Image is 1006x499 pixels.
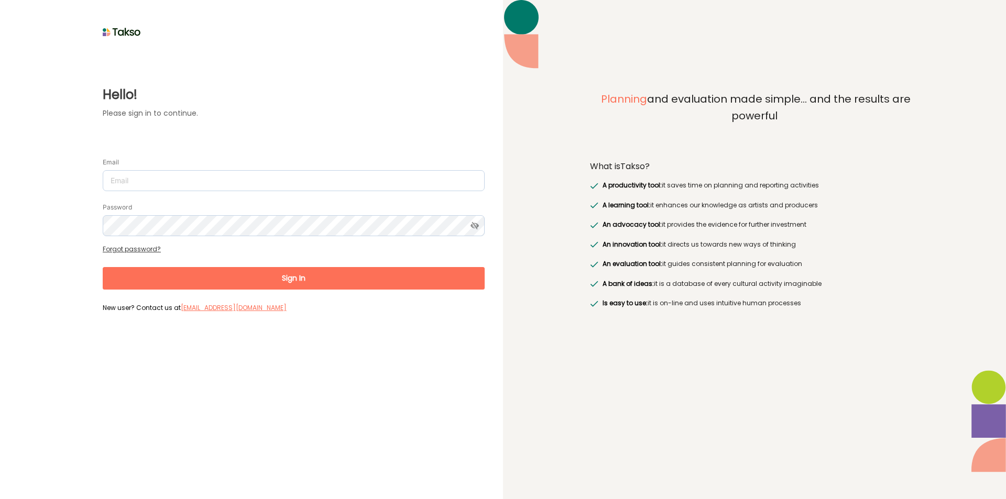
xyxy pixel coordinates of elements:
label: it is a database of every cultural activity imaginable [600,279,821,289]
button: Sign In [103,267,485,290]
label: Password [103,203,132,212]
label: New user? Contact us at [103,303,485,312]
span: A productivity tool: [603,181,662,190]
span: An evaluation tool: [603,259,662,268]
img: greenRight [590,301,598,307]
label: it guides consistent planning for evaluation [600,259,802,269]
span: A learning tool: [603,201,650,209]
label: Please sign in to continue. [103,108,485,119]
img: greenRight [590,202,598,208]
label: Email [103,158,119,167]
img: greenRight [590,222,598,228]
a: [EMAIL_ADDRESS][DOMAIN_NAME] [181,303,287,312]
img: greenRight [590,183,598,189]
img: greenRight [590,281,598,287]
span: An advocacy tool: [603,220,662,229]
label: Hello! [103,85,485,104]
label: What is [590,161,650,172]
label: and evaluation made simple... and the results are powerful [590,91,919,148]
span: An innovation tool: [603,240,662,249]
label: it directs us towards new ways of thinking [600,239,795,250]
label: it enhances our knowledge as artists and producers [600,200,817,210]
span: Planning [601,92,647,106]
img: greenRight [590,241,598,248]
span: Takso? [620,160,650,172]
label: it saves time on planning and reporting activities [600,180,818,191]
label: [EMAIL_ADDRESS][DOMAIN_NAME] [181,303,287,313]
span: Is easy to use: [603,298,648,307]
label: it provides the evidence for further investment [600,219,806,230]
span: A bank of ideas: [603,279,654,288]
img: taksoLoginLogo [103,24,141,40]
img: greenRight [590,261,598,268]
a: Forgot password? [103,245,161,253]
label: it is on-line and uses intuitive human processes [600,298,801,308]
input: Email [103,170,485,191]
